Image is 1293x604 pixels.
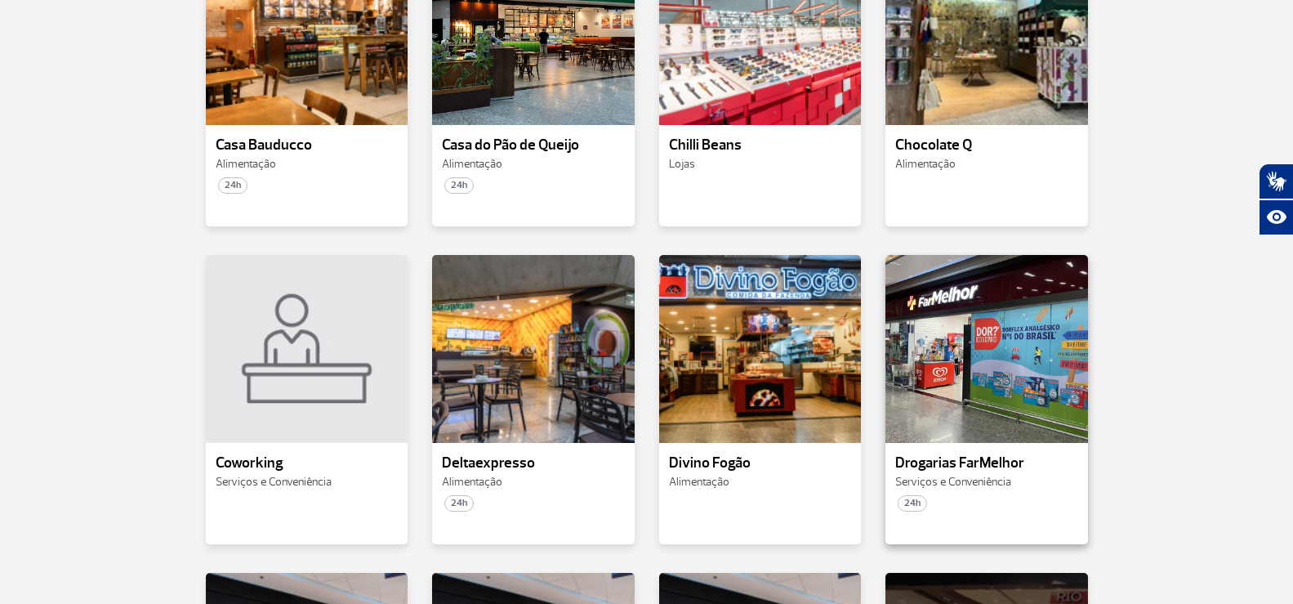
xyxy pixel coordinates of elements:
p: Divino Fogão [669,455,852,472]
span: Alimentação [442,157,502,171]
span: 24h [444,177,474,194]
span: Alimentação [669,475,729,489]
span: Alimentação [216,157,276,171]
button: Abrir recursos assistivos. [1259,199,1293,235]
button: Abrir tradutor de língua de sinais. [1259,163,1293,199]
p: Casa do Pão de Queijo [442,137,625,154]
p: Chocolate Q [895,137,1078,154]
p: Deltaexpresso [442,455,625,472]
span: Serviços e Conveniência [895,475,1011,489]
p: Chilli Beans [669,137,852,154]
span: 24h [898,495,927,512]
div: Plugin de acessibilidade da Hand Talk. [1259,163,1293,235]
span: Alimentação [442,475,502,489]
p: Casa Bauducco [216,137,399,154]
span: 24h [444,495,474,512]
span: Alimentação [895,157,956,171]
span: Serviços e Conveniência [216,475,332,489]
p: Coworking [216,455,399,472]
span: 24h [218,177,247,194]
p: Drogarias FarMelhor [895,455,1078,472]
span: Lojas [669,157,695,171]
